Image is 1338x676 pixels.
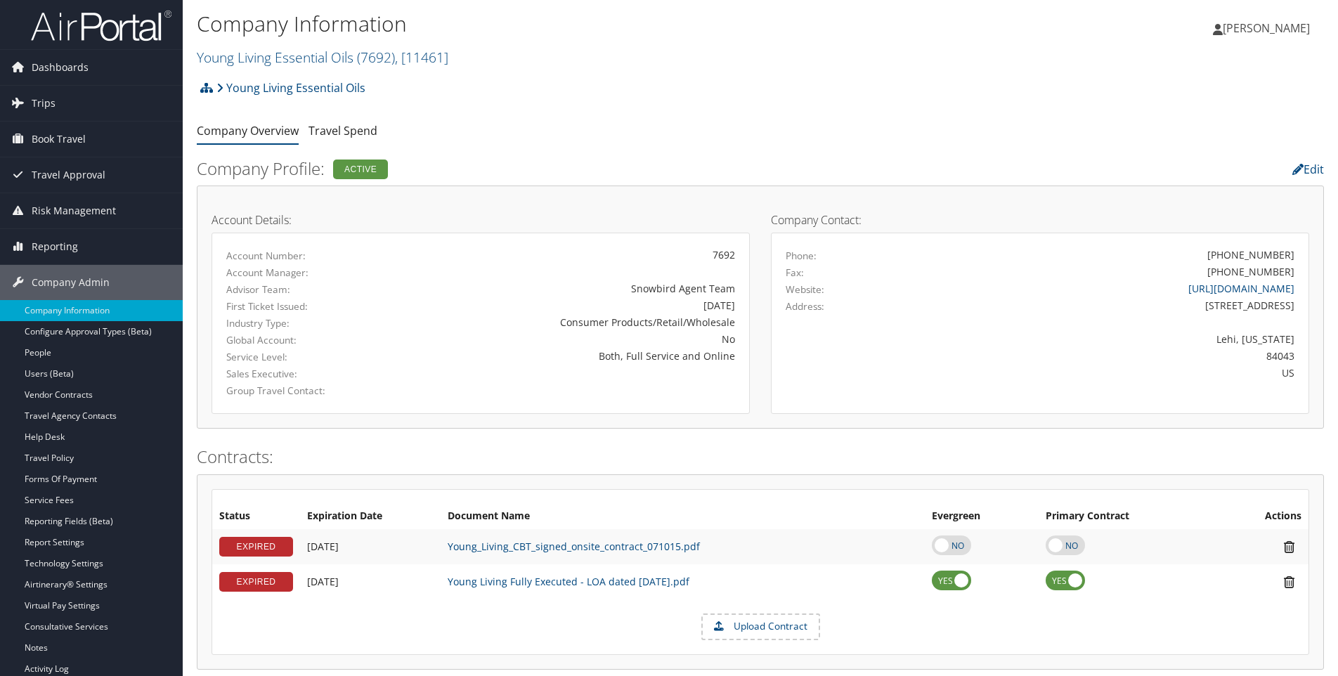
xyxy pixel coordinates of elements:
[226,282,382,297] label: Advisor Team:
[307,540,434,553] div: Add/Edit Date
[219,537,293,557] div: EXPIRED
[786,249,817,263] label: Phone:
[32,265,110,300] span: Company Admin
[219,572,293,592] div: EXPIRED
[786,266,804,280] label: Fax:
[403,298,735,313] div: [DATE]
[32,86,56,121] span: Trips
[918,332,1295,346] div: Lehi, [US_STATE]
[212,504,300,529] th: Status
[333,160,388,179] div: Active
[403,332,735,346] div: No
[226,266,382,280] label: Account Manager:
[918,349,1295,363] div: 84043
[1207,247,1294,262] div: [PHONE_NUMBER]
[403,247,735,262] div: 7692
[300,504,441,529] th: Expiration Date
[216,74,365,102] a: Young Living Essential Oils
[357,48,395,67] span: ( 7692 )
[925,504,1039,529] th: Evergreen
[703,615,819,639] label: Upload Contract
[448,540,700,553] a: Young_Living_CBT_signed_onsite_contract_071015.pdf
[448,575,689,588] a: Young Living Fully Executed - LOA dated [DATE].pdf
[32,50,89,85] span: Dashboards
[1207,264,1294,279] div: [PHONE_NUMBER]
[226,316,382,330] label: Industry Type:
[918,365,1295,380] div: US
[308,123,377,138] a: Travel Spend
[197,48,448,67] a: Young Living Essential Oils
[226,333,382,347] label: Global Account:
[307,540,339,553] span: [DATE]
[212,214,750,226] h4: Account Details:
[786,282,824,297] label: Website:
[197,9,948,39] h1: Company Information
[31,9,171,42] img: airportal-logo.png
[197,157,941,181] h2: Company Profile:
[1039,504,1216,529] th: Primary Contract
[786,299,824,313] label: Address:
[403,315,735,330] div: Consumer Products/Retail/Wholesale
[32,122,86,157] span: Book Travel
[441,504,925,529] th: Document Name
[395,48,448,67] span: , [ 11461 ]
[771,214,1309,226] h4: Company Contact:
[1223,20,1310,36] span: [PERSON_NAME]
[918,298,1295,313] div: [STREET_ADDRESS]
[197,123,299,138] a: Company Overview
[32,157,105,193] span: Travel Approval
[1216,504,1308,529] th: Actions
[307,575,339,588] span: [DATE]
[226,384,382,398] label: Group Travel Contact:
[226,350,382,364] label: Service Level:
[197,445,1324,469] h2: Contracts:
[226,249,382,263] label: Account Number:
[1277,575,1301,590] i: Remove Contract
[1277,540,1301,554] i: Remove Contract
[403,349,735,363] div: Both, Full Service and Online
[1188,282,1294,295] a: [URL][DOMAIN_NAME]
[307,576,434,588] div: Add/Edit Date
[32,229,78,264] span: Reporting
[32,193,116,228] span: Risk Management
[1213,7,1324,49] a: [PERSON_NAME]
[226,367,382,381] label: Sales Executive:
[226,299,382,313] label: First Ticket Issued:
[403,281,735,296] div: Snowbird Agent Team
[1292,162,1324,177] a: Edit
